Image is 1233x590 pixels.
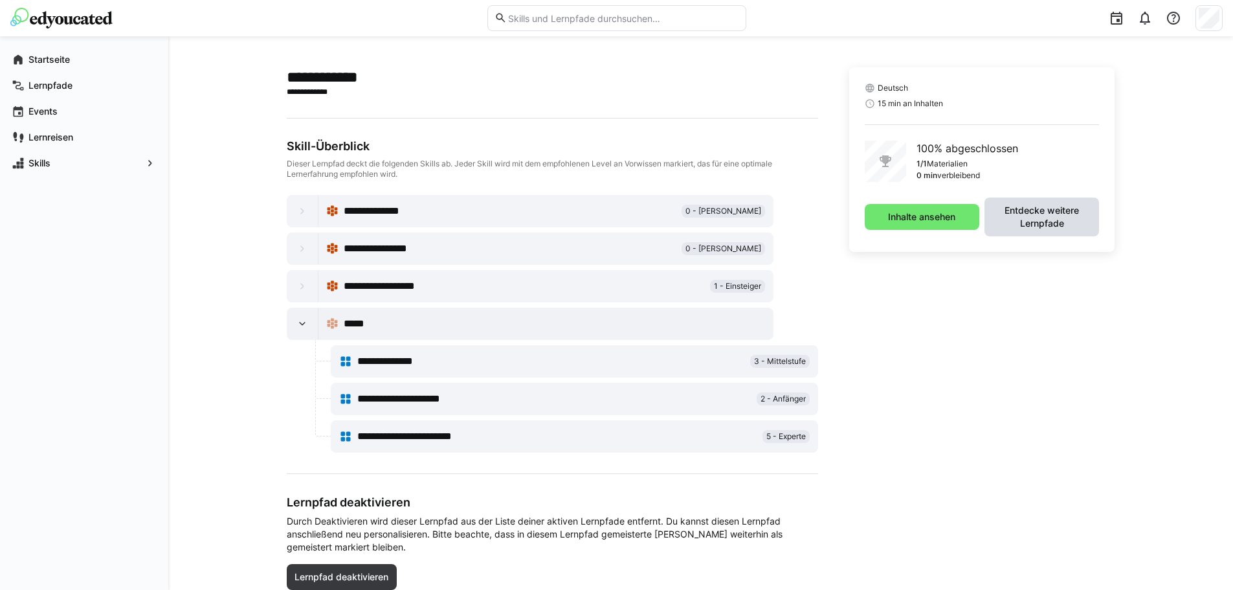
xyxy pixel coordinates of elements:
div: Skill-Überblick [287,139,818,153]
span: 0 - [PERSON_NAME] [685,244,761,254]
p: 1/1 [916,159,927,169]
button: Entdecke weitere Lernpfade [984,198,1099,236]
p: 100% abgeschlossen [916,141,1018,156]
span: 3 - Mittelstufe [754,356,806,367]
span: Lernpfad deaktivieren [293,571,390,584]
span: Deutsch [878,83,908,93]
p: verbleibend [937,170,980,181]
span: Entdecke weitere Lernpfade [991,204,1093,230]
button: Inhalte ansehen [865,204,979,230]
p: 0 min [916,170,937,181]
span: Inhalte ansehen [886,210,957,223]
div: Dieser Lernpfad deckt die folgenden Skills ab. Jeder Skill wird mit dem empfohlenen Level an Vorw... [287,159,818,179]
span: 15 min an Inhalten [878,98,943,109]
span: 5 - Experte [766,431,806,442]
p: Materialien [927,159,968,169]
span: 0 - [PERSON_NAME] [685,206,761,216]
span: 1 - Einsteiger [714,281,761,291]
span: 2 - Anfänger [761,394,806,404]
button: Lernpfad deaktivieren [287,564,397,590]
span: Durch Deaktivieren wird dieser Lernpfad aus der Liste deiner aktiven Lernpfade entfernt. Du kanns... [287,515,818,554]
input: Skills und Lernpfade durchsuchen… [507,12,739,24]
h3: Lernpfad deaktivieren [287,495,818,510]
